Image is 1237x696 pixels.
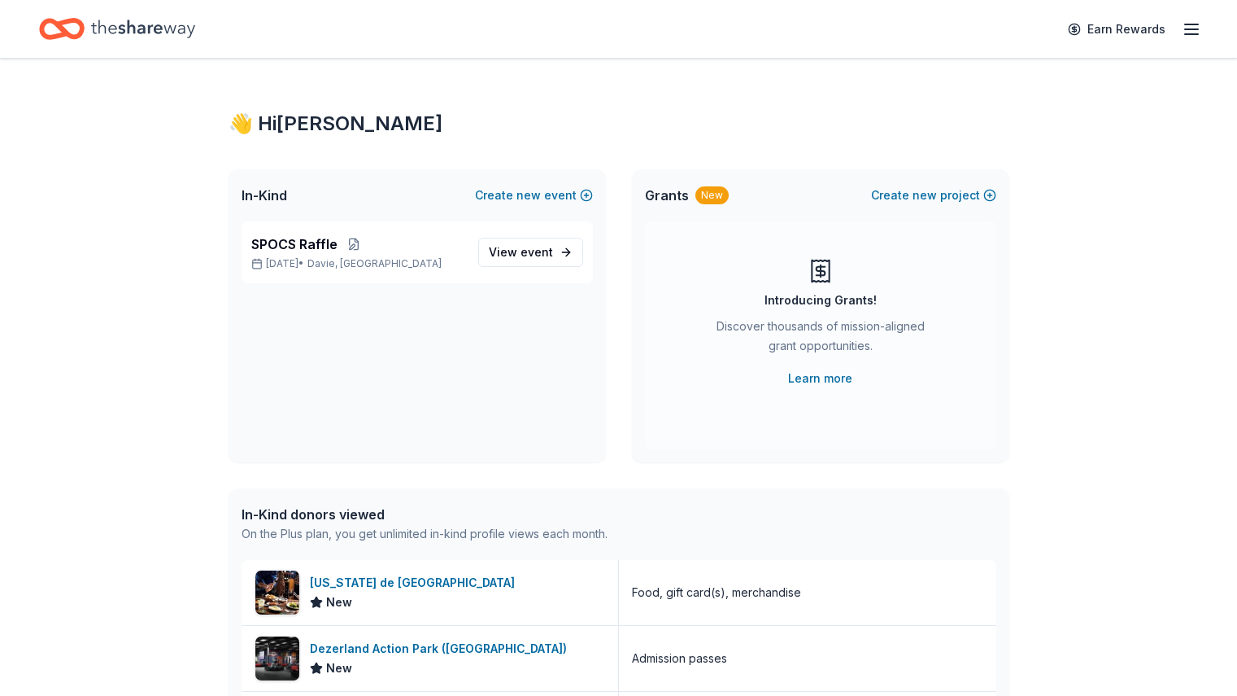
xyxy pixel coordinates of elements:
img: Image for Texas de Brazil [255,571,299,615]
div: Dezerland Action Park ([GEOGRAPHIC_DATA]) [310,639,573,659]
p: [DATE] • [251,257,465,270]
span: Davie, [GEOGRAPHIC_DATA] [307,257,442,270]
div: In-Kind donors viewed [242,505,608,524]
span: event [520,245,553,259]
span: View [489,243,553,262]
span: SPOCS Raffle [251,234,338,254]
a: Home [39,10,195,48]
a: Learn more [788,369,852,388]
span: New [326,593,352,612]
div: Food, gift card(s), merchandise [632,583,801,602]
div: 👋 Hi [PERSON_NAME] [229,111,1009,137]
div: On the Plus plan, you get unlimited in-kind profile views each month. [242,524,608,544]
button: Createnewevent [475,186,593,205]
a: Earn Rewards [1058,15,1175,44]
div: Introducing Grants! [764,291,877,310]
span: new [516,186,541,205]
div: New [695,186,729,204]
a: View event [478,238,583,267]
div: Discover thousands of mission-aligned grant opportunities. [710,317,931,362]
span: New [326,659,352,678]
span: new [913,186,937,205]
div: Admission passes [632,649,727,668]
div: [US_STATE] de [GEOGRAPHIC_DATA] [310,573,521,593]
span: Grants [645,186,689,205]
img: Image for Dezerland Action Park (Miami) [255,637,299,681]
button: Createnewproject [871,186,996,205]
span: In-Kind [242,186,287,205]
